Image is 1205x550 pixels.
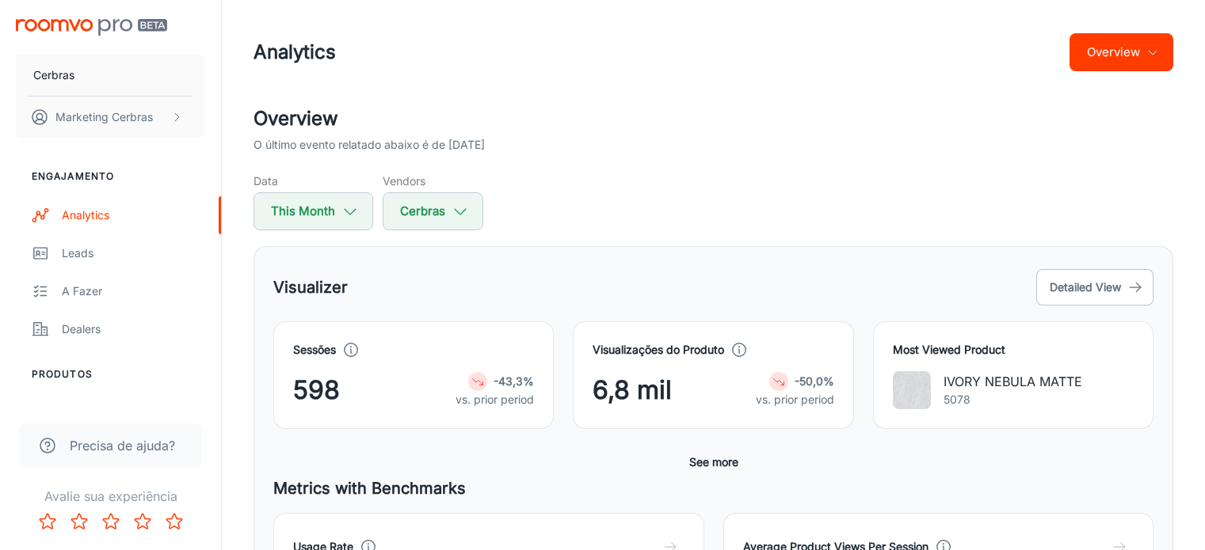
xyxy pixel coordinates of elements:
button: Rate 2 star [63,506,95,537]
strong: -50,0% [795,374,834,388]
h4: Sessões [293,341,336,358]
button: This Month [254,192,373,230]
button: Detailed View [1036,269,1154,305]
button: Overview [1070,33,1173,71]
h5: Data [254,173,373,189]
p: IVORY NEBULA MATTE [944,372,1082,391]
strong: -43,3% [494,374,534,388]
h2: Overview [254,104,1173,133]
img: Roomvo PRO Beta [16,19,167,36]
img: IVORY NEBULA MATTE [893,371,931,409]
p: vs. prior period [756,391,834,408]
button: Cerbras [16,55,205,96]
p: Marketing Cerbras [55,108,153,126]
p: Avalie sua experiência [13,487,208,506]
div: Meus Produtos [62,404,205,422]
h4: Visualizações do Produto [593,341,724,358]
button: Rate 5 star [158,506,190,537]
p: vs. prior period [456,391,534,408]
h4: Most Viewed Product [893,341,1134,358]
div: Analytics [62,207,205,224]
button: Rate 1 star [32,506,63,537]
div: A fazer [62,283,205,300]
p: 5078 [944,391,1082,408]
button: Rate 4 star [127,506,158,537]
p: O último evento relatado abaixo é de [DATE] [254,136,485,154]
div: Dealers [62,321,205,338]
button: Rate 3 star [95,506,127,537]
p: Cerbras [33,66,74,84]
span: Precisa de ajuda? [70,436,175,455]
span: 6,8 mil [593,371,672,409]
h5: Vendors [383,173,483,189]
h5: Visualizer [273,275,348,299]
h5: Metrics with Benchmarks [273,476,1154,500]
button: Marketing Cerbras [16,97,205,138]
button: See more [683,448,745,476]
div: Leads [62,245,205,262]
span: 598 [293,371,340,409]
h1: Analytics [254,38,336,66]
button: Cerbras [383,192,483,230]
